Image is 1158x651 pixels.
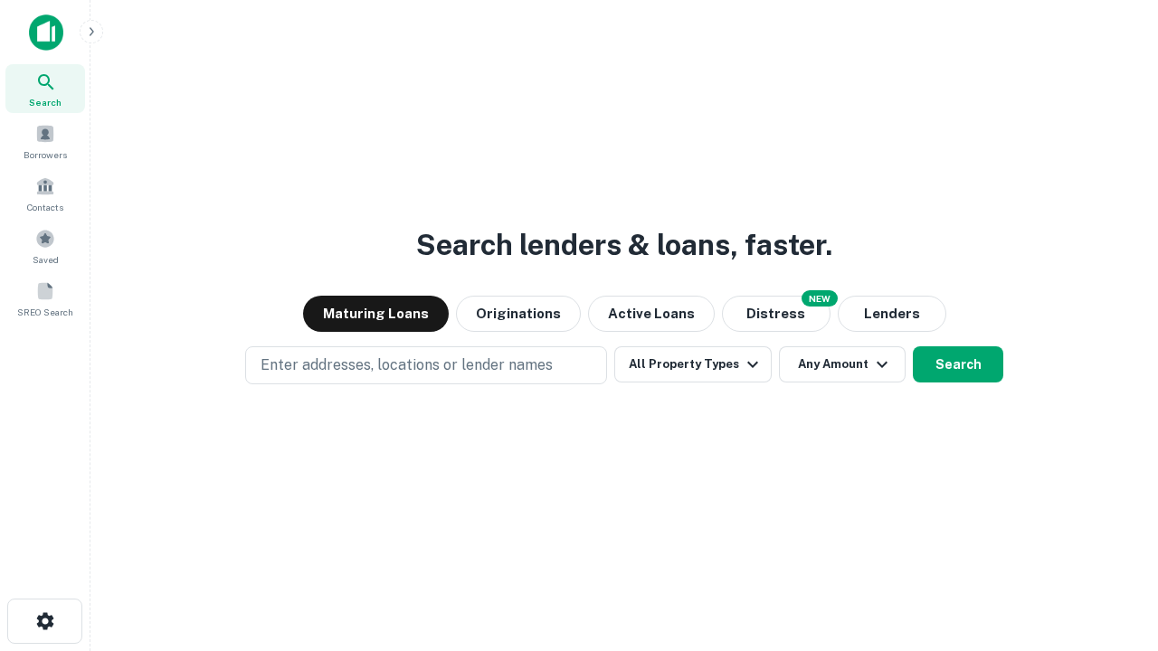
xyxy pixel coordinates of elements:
[5,169,85,218] a: Contacts
[913,346,1003,382] button: Search
[416,223,832,267] h3: Search lenders & loans, faster.
[802,290,838,307] div: NEW
[261,354,553,376] p: Enter addresses, locations or lender names
[5,274,85,323] a: SREO Search
[588,296,715,332] button: Active Loans
[779,346,906,382] button: Any Amount
[29,14,63,51] img: capitalize-icon.png
[5,117,85,165] a: Borrowers
[614,346,772,382] button: All Property Types
[24,147,67,162] span: Borrowers
[838,296,946,332] button: Lenders
[456,296,581,332] button: Originations
[5,222,85,270] a: Saved
[33,252,59,267] span: Saved
[17,305,73,319] span: SREO Search
[1068,506,1158,593] iframe: Chat Widget
[303,296,449,332] button: Maturing Loans
[5,64,85,113] a: Search
[29,95,62,109] span: Search
[722,296,831,332] button: Search distressed loans with lien and other non-mortgage details.
[245,346,607,384] button: Enter addresses, locations or lender names
[27,200,63,214] span: Contacts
